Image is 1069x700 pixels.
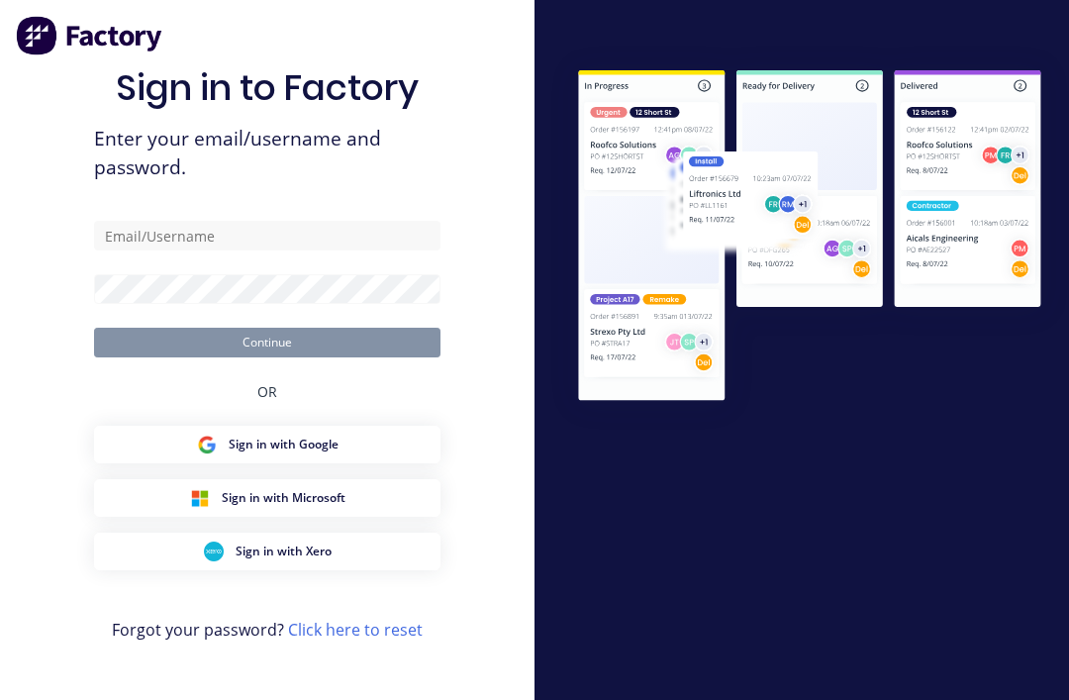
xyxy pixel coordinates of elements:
h1: Sign in to Factory [116,66,419,109]
button: Google Sign inSign in with Google [94,426,440,463]
button: Microsoft Sign inSign in with Microsoft [94,479,440,517]
img: Xero Sign in [204,542,224,561]
span: Sign in with Microsoft [222,489,345,507]
img: Microsoft Sign in [190,488,210,508]
img: Factory [16,16,164,55]
span: Enter your email/username and password. [94,125,440,182]
input: Email/Username [94,221,440,250]
span: Sign in with Google [229,436,339,453]
a: Click here to reset [288,619,423,641]
button: Xero Sign inSign in with Xero [94,533,440,570]
span: Forgot your password? [112,618,423,642]
img: Google Sign in [197,435,217,454]
div: OR [257,357,277,426]
button: Continue [94,328,440,357]
img: Sign in [550,45,1069,432]
span: Sign in with Xero [236,543,332,560]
